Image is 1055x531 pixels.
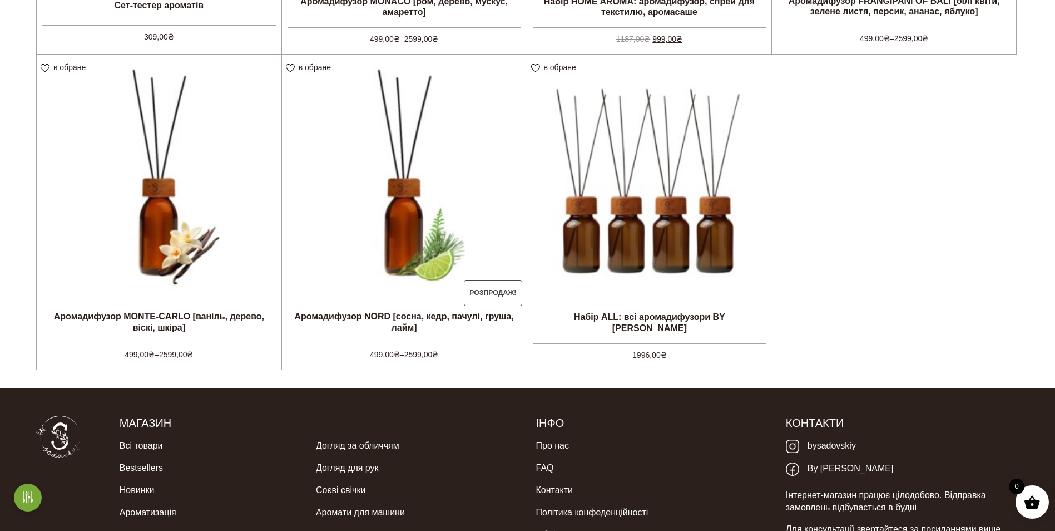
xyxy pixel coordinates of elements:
[652,35,682,43] bdi: 999,00
[120,416,519,430] h5: Магазин
[536,501,648,524] a: Політика конфеденційності
[922,34,928,43] span: ₴
[286,64,295,72] img: unfavourite.svg
[786,416,1019,430] h5: Контакти
[536,457,553,479] a: FAQ
[120,457,163,479] a: Bestsellers
[53,63,86,72] span: в обране
[41,63,90,72] a: в обране
[41,64,49,72] img: unfavourite.svg
[286,63,335,72] a: в обране
[527,307,772,337] h2: Набір ALL: всі аромадифузори BY [PERSON_NAME]
[432,350,438,359] span: ₴
[786,435,856,458] a: bysadovskiy
[544,63,576,72] span: в обране
[777,27,1011,45] span: –
[527,55,772,359] a: Набір ALL: всі аромадифузори BY [PERSON_NAME] 1996,00₴
[316,435,399,457] a: Догляд за обличчям
[42,343,276,361] span: –
[282,55,527,358] a: Розпродаж! Аромадифузор NORD [сосна, кедр, пачулі, груша, лайм] 499,00₴–2599,00₴
[394,35,400,43] span: ₴
[37,307,281,337] h2: Аромадифузор MONTE-CARLO [ваніль, дерево, віскі, шкіра]
[120,501,176,524] a: Ароматизація
[299,63,331,72] span: в обране
[288,343,521,361] span: –
[1009,479,1024,494] span: 0
[370,35,400,43] bdi: 499,00
[894,34,929,43] bdi: 2599,00
[536,416,769,430] h5: Інфо
[404,35,439,43] bdi: 2599,00
[168,32,174,41] span: ₴
[120,479,155,501] a: Новинки
[148,350,155,359] span: ₴
[187,350,193,359] span: ₴
[616,35,651,43] bdi: 1187,00
[404,350,439,359] bdi: 2599,00
[536,479,573,501] a: Контакти
[860,34,890,43] bdi: 499,00
[531,64,540,72] img: unfavourite.svg
[786,489,1019,514] p: Інтернет-магазин працює цілодобово. Відправка замовлень відбувається в будні
[288,27,521,45] span: –
[125,350,155,359] bdi: 499,00
[159,350,194,359] bdi: 2599,00
[316,457,379,479] a: Догляд для рук
[144,32,174,41] bdi: 309,00
[432,35,438,43] span: ₴
[661,351,667,360] span: ₴
[370,350,400,359] bdi: 499,00
[316,479,365,501] a: Соєві свічки
[644,35,650,43] span: ₴
[316,501,405,524] a: Аромати для машини
[536,435,568,457] a: Про нас
[676,35,682,43] span: ₴
[282,307,527,337] h2: Аромадифузор NORD [сосна, кедр, пачулі, груша, лайм]
[37,55,281,358] a: Аромадифузор MONTE-CARLO [ваніль, дерево, віскі, шкіра] 499,00₴–2599,00₴
[531,63,580,72] a: в обране
[884,34,890,43] span: ₴
[632,351,667,360] bdi: 1996,00
[120,435,163,457] a: Всі товари
[786,458,894,480] a: By [PERSON_NAME]
[464,280,522,307] span: Розпродаж!
[394,350,400,359] span: ₴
